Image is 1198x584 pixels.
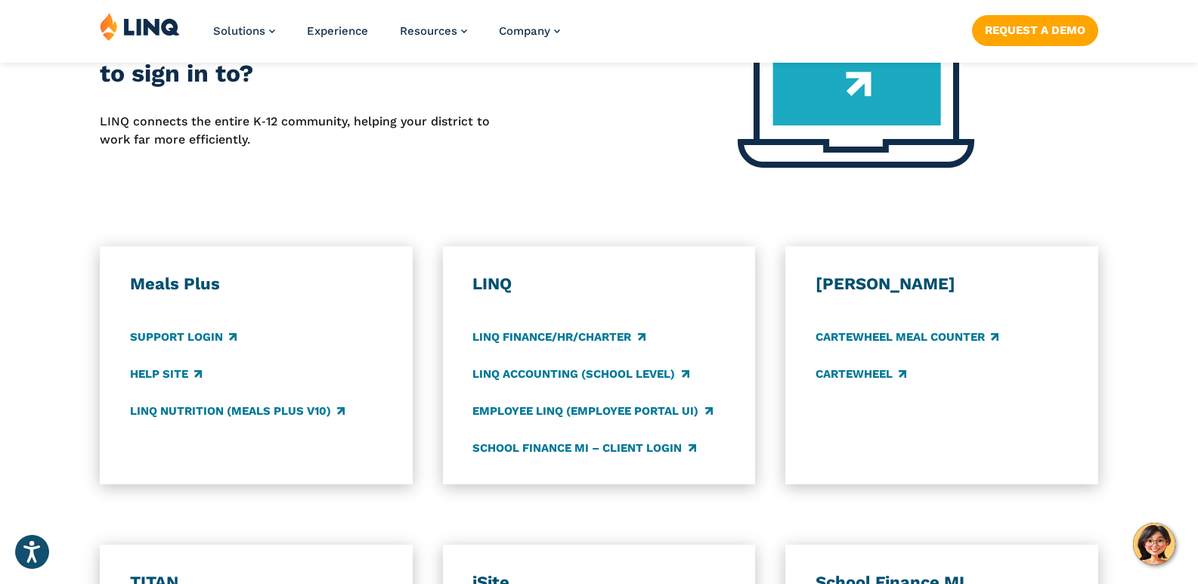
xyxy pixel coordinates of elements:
a: Resources [400,24,467,38]
h3: [PERSON_NAME] [816,273,1068,295]
span: Company [499,24,550,38]
a: Help Site [130,366,202,382]
a: CARTEWHEEL Meal Counter [816,329,998,345]
a: Support Login [130,329,237,345]
a: LINQ Finance/HR/Charter [472,329,645,345]
nav: Button Navigation [972,12,1098,45]
a: Employee LINQ (Employee Portal UI) [472,403,712,419]
a: LINQ Nutrition (Meals Plus v10) [130,403,345,419]
a: CARTEWHEEL [816,366,906,382]
span: Solutions [213,24,265,38]
a: School Finance MI – Client Login [472,440,695,456]
button: Hello, have a question? Let’s chat. [1133,523,1175,565]
h3: Meals Plus [130,273,382,295]
img: LINQ | K‑12 Software [100,12,180,41]
nav: Primary Navigation [213,12,560,62]
span: Resources [400,24,457,38]
a: Experience [307,24,368,38]
h3: LINQ [472,273,725,295]
a: LINQ Accounting (school level) [472,366,689,382]
a: Request a Demo [972,15,1098,45]
a: Solutions [213,24,275,38]
p: LINQ connects the entire K‑12 community, helping your district to work far more efficiently. [100,113,498,150]
a: Company [499,24,560,38]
